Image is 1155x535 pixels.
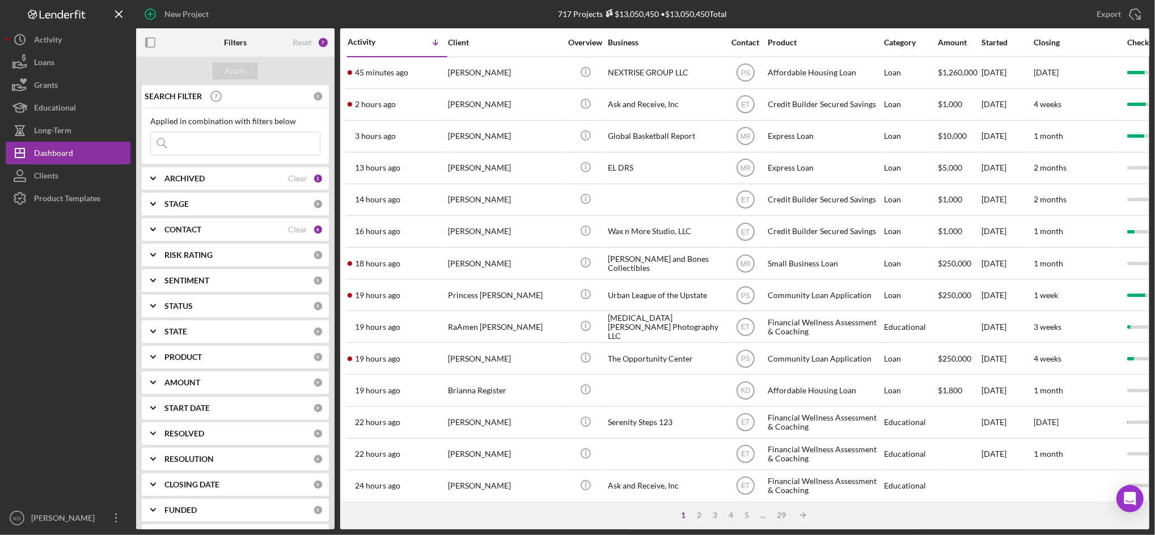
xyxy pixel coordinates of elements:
[164,480,219,489] b: CLOSING DATE
[164,199,189,209] b: STAGE
[313,326,323,337] div: 0
[981,407,1033,438] div: [DATE]
[768,312,881,342] div: Financial Wellness Assessment & Coaching
[1034,226,1063,236] time: 1 month
[1034,99,1061,109] time: 4 weeks
[938,67,978,77] span: $1,260,000
[741,101,750,109] text: ET
[768,216,881,247] div: Credit Builder Secured Savings
[723,511,739,520] div: 4
[768,471,881,501] div: Financial Wellness Assessment & Coaching
[741,228,750,236] text: ET
[448,216,561,247] div: [PERSON_NAME]
[884,312,937,342] div: Educational
[288,174,307,183] div: Clear
[981,439,1033,469] div: [DATE]
[164,3,209,26] div: New Project
[355,449,400,458] time: 2025-10-13 16:42
[768,375,881,405] div: Affordable Housing Loan
[34,74,58,99] div: Grants
[608,471,721,501] div: Ask and Receive, Inc
[938,194,962,204] span: $1,000
[724,38,767,47] div: Contact
[740,164,751,172] text: MR
[6,28,130,51] button: Activity
[164,429,204,438] b: RESOLVED
[884,343,937,373] div: Loan
[608,343,721,373] div: The Opportunity Center
[313,352,323,362] div: 0
[768,58,881,88] div: Affordable Housing Loan
[313,173,323,184] div: 1
[981,280,1033,310] div: [DATE]
[884,153,937,183] div: Loan
[318,37,329,48] div: 7
[164,353,202,362] b: PRODUCT
[707,511,723,520] div: 3
[448,407,561,438] div: [PERSON_NAME]
[938,354,971,363] span: $250,000
[884,407,937,438] div: Educational
[448,439,561,469] div: [PERSON_NAME]
[884,280,937,310] div: Loan
[6,74,130,96] a: Grants
[603,9,659,19] div: $13,050,450
[1085,3,1149,26] button: Export
[355,291,400,300] time: 2025-10-13 20:37
[981,343,1033,373] div: [DATE]
[355,227,400,236] time: 2025-10-13 23:33
[224,38,247,47] b: Filters
[355,195,400,204] time: 2025-10-14 01:01
[6,51,130,74] a: Loans
[608,312,721,342] div: [MEDICAL_DATA][PERSON_NAME] Photography LLC
[448,312,561,342] div: RaAmen [PERSON_NAME]
[313,479,323,490] div: 0
[741,69,750,77] text: PS
[355,418,400,427] time: 2025-10-13 16:58
[771,511,792,520] div: 29
[741,291,750,299] text: PS
[884,58,937,88] div: Loan
[6,142,130,164] button: Dashboard
[741,323,750,331] text: ET
[313,428,323,439] div: 0
[1034,163,1067,172] time: 2 months
[884,439,937,469] div: Educational
[559,9,727,19] div: 717 Projects • $13,050,450 Total
[608,58,721,88] div: NEXTRISE GROUP LLC
[608,280,721,310] div: Urban League of the Upstate
[981,375,1033,405] div: [DATE]
[28,507,102,532] div: [PERSON_NAME]
[564,38,607,47] div: Overview
[313,377,323,388] div: 0
[348,37,397,46] div: Activity
[448,38,561,47] div: Client
[741,355,750,363] text: PS
[884,90,937,120] div: Loan
[938,38,980,47] div: Amount
[355,322,400,332] time: 2025-10-13 20:09
[6,507,130,529] button: KD[PERSON_NAME]
[164,455,214,464] b: RESOLUTION
[448,343,561,373] div: [PERSON_NAME]
[741,482,750,490] text: ET
[145,92,202,101] b: SEARCH FILTER
[884,38,937,47] div: Category
[13,515,20,521] text: KD
[741,387,750,395] text: KD
[34,119,71,145] div: Long-Term
[938,258,971,268] span: $250,000
[448,248,561,278] div: [PERSON_NAME]
[608,153,721,183] div: EL DRS
[136,3,220,26] button: New Project
[34,96,76,122] div: Educational
[608,248,721,278] div: [PERSON_NAME] and Bones Collectibles
[1034,67,1059,77] time: [DATE]
[1034,38,1119,47] div: Closing
[768,185,881,215] div: Credit Builder Secured Savings
[884,248,937,278] div: Loan
[981,185,1033,215] div: [DATE]
[355,481,400,490] time: 2025-10-13 15:34
[938,90,980,120] div: $1,000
